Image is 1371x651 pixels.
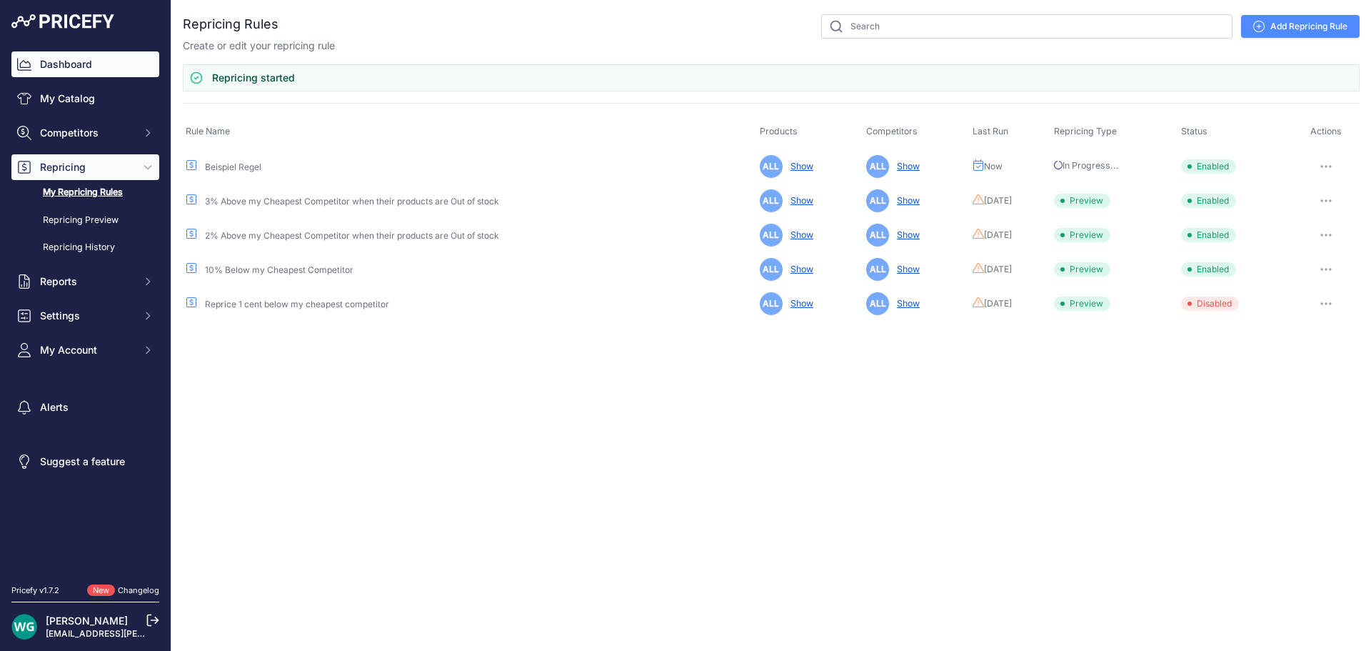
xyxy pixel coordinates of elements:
[866,258,889,281] span: ALL
[205,264,353,275] a: 10% Below my Cheapest Competitor
[785,264,813,274] a: Show
[1181,228,1236,242] span: Enabled
[866,292,889,315] span: ALL
[46,615,128,627] a: [PERSON_NAME]
[1054,228,1110,242] span: Preview
[891,195,920,206] a: Show
[1054,126,1117,136] span: Repricing Type
[984,229,1012,241] span: [DATE]
[11,154,159,180] button: Repricing
[11,120,159,146] button: Competitors
[891,264,920,274] a: Show
[40,274,134,289] span: Reports
[1054,160,1119,171] span: In Progress...
[183,14,278,34] h2: Repricing Rules
[11,14,114,29] img: Pricefy Logo
[205,230,499,241] a: 2% Above my Cheapest Competitor when their products are Out of stock
[183,39,335,53] p: Create or edit your repricing rule
[1181,194,1236,208] span: Enabled
[1310,126,1342,136] span: Actions
[1181,126,1207,136] span: Status
[1181,262,1236,277] span: Enabled
[760,126,798,136] span: Products
[11,208,159,233] a: Repricing Preview
[212,71,295,85] h3: Repricing started
[11,235,159,260] a: Repricing History
[118,585,159,595] a: Changelog
[785,229,813,240] a: Show
[40,126,134,140] span: Competitors
[785,161,813,172] a: Show
[891,161,920,172] a: Show
[11,337,159,363] button: My Account
[760,258,783,281] span: ALL
[1241,15,1360,38] a: Add Repricing Rule
[205,196,499,207] a: 3% Above my Cheapest Competitor when their products are Out of stock
[785,298,813,309] a: Show
[40,309,134,323] span: Settings
[11,394,159,420] a: Alerts
[1054,262,1110,277] span: Preview
[11,269,159,294] button: Reports
[891,229,920,240] a: Show
[984,161,1003,172] span: Now
[11,51,159,77] a: Dashboard
[11,180,159,205] a: My Repricing Rules
[866,189,889,212] span: ALL
[11,51,159,567] nav: Sidebar
[973,126,1008,136] span: Last Run
[866,224,889,247] span: ALL
[866,155,889,178] span: ALL
[11,86,159,111] a: My Catalog
[984,195,1012,207] span: [DATE]
[1054,194,1110,208] span: Preview
[821,14,1232,39] input: Search
[760,189,783,212] span: ALL
[40,343,134,357] span: My Account
[984,264,1012,275] span: [DATE]
[760,292,783,315] span: ALL
[1054,297,1110,311] span: Preview
[1181,159,1236,174] span: Enabled
[866,126,918,136] span: Competitors
[40,160,134,174] span: Repricing
[205,299,389,309] a: Reprice 1 cent below my cheapest competitor
[760,224,783,247] span: ALL
[186,126,230,136] span: Rule Name
[46,628,266,639] a: [EMAIL_ADDRESS][PERSON_NAME][DOMAIN_NAME]
[87,585,115,597] span: New
[205,161,261,172] a: Beispiel Regel
[11,449,159,474] a: Suggest a feature
[984,298,1012,309] span: [DATE]
[760,155,783,178] span: ALL
[11,585,59,597] div: Pricefy v1.7.2
[891,298,920,309] a: Show
[1181,297,1239,311] span: Disabled
[785,195,813,206] a: Show
[11,303,159,329] button: Settings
